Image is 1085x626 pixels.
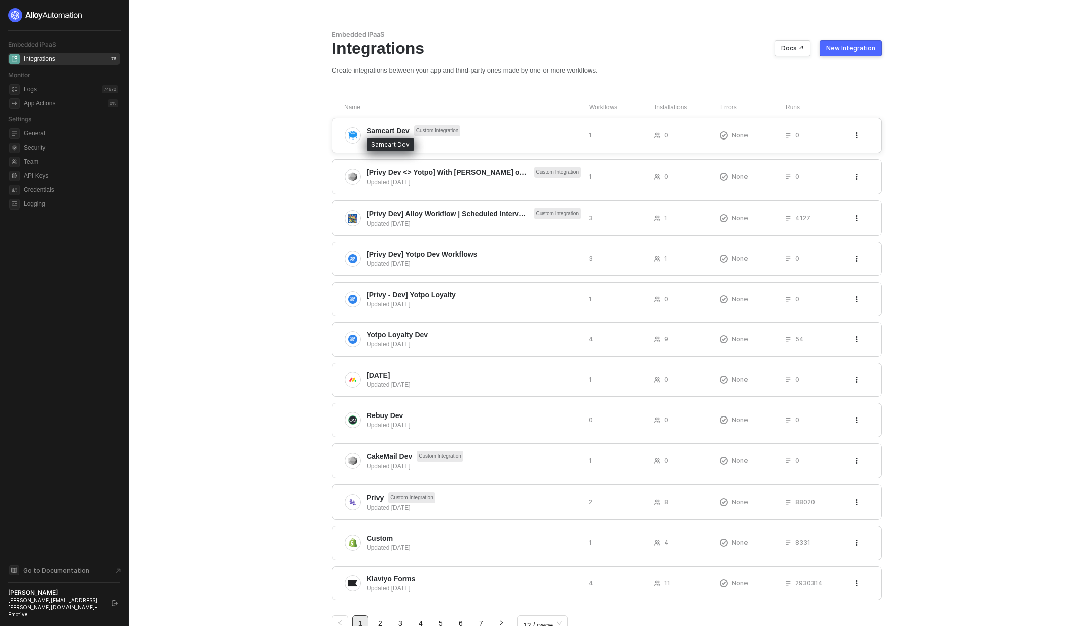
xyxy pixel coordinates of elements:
[24,127,118,140] span: General
[854,215,860,221] span: icon-threedots
[24,85,37,94] div: Logs
[367,249,477,259] span: [Privy Dev] Yotpo Dev Workflows
[854,377,860,383] span: icon-threedots
[589,375,592,384] span: 1
[795,131,799,140] span: 0
[388,492,435,503] span: Custom Integration
[8,597,103,618] div: [PERSON_NAME][EMAIL_ADDRESS][PERSON_NAME][DOMAIN_NAME] • Emotive
[654,417,660,423] span: icon-users
[23,566,89,575] span: Go to Documentation
[854,540,860,546] span: icon-threedots
[732,538,748,547] span: None
[589,579,593,587] span: 4
[720,173,728,181] span: icon-exclamation
[854,458,860,464] span: icon-threedots
[720,498,728,506] span: icon-exclamation
[348,295,357,304] img: integration-icon
[24,142,118,154] span: Security
[9,185,20,195] span: credentials
[732,295,748,303] span: None
[795,214,810,222] span: 4127
[720,295,728,303] span: icon-exclamation
[785,458,791,464] span: icon-list
[367,574,415,584] span: Klaviyo Forms
[785,580,791,586] span: icon-list
[367,462,581,471] div: Updated [DATE]
[655,103,720,112] div: Installations
[720,214,728,222] span: icon-exclamation
[348,131,357,140] img: integration-icon
[367,493,384,503] span: Privy
[720,539,728,547] span: icon-exclamation
[732,172,748,181] span: None
[414,125,461,136] span: Custom Integration
[785,132,791,138] span: icon-list
[108,99,118,107] div: 0 %
[664,538,669,547] span: 4
[732,131,748,140] span: None
[348,538,357,547] img: integration-icon
[732,375,748,384] span: None
[664,498,668,506] span: 8
[664,131,668,140] span: 0
[589,415,593,424] span: 0
[795,375,799,384] span: 0
[348,254,357,263] img: integration-icon
[367,370,390,380] span: [DATE]
[785,256,791,262] span: icon-list
[664,579,670,587] span: 11
[348,335,357,344] img: integration-icon
[732,335,748,343] span: None
[732,254,748,263] span: None
[854,296,860,302] span: icon-threedots
[654,174,660,180] span: icon-users
[8,115,31,123] span: Settings
[786,103,855,112] div: Runs
[367,451,412,461] span: CakeMail Dev
[785,377,791,383] span: icon-list
[367,584,581,593] div: Updated [DATE]
[367,219,581,228] div: Updated [DATE]
[589,131,592,140] span: 1
[589,103,655,112] div: Workflows
[417,451,463,462] span: Custom Integration
[8,8,83,22] img: logo
[348,214,357,223] img: integration-icon
[367,259,581,268] div: Updated [DATE]
[109,55,118,63] div: 76
[654,132,660,138] span: icon-users
[826,44,875,52] div: New Integration
[332,30,882,39] div: Embedded iPaaS
[344,103,589,112] div: Name
[775,40,810,56] button: Docs ↗
[367,533,393,543] span: Custom
[654,296,660,302] span: icon-users
[9,157,20,167] span: team
[348,375,357,384] img: integration-icon
[9,98,20,109] span: icon-app-actions
[589,254,593,263] span: 3
[720,579,728,587] span: icon-exclamation
[9,84,20,95] span: icon-logs
[732,214,748,222] span: None
[732,579,748,587] span: None
[732,456,748,465] span: None
[332,66,882,75] div: Create integrations between your app and third-party ones made by one or more workflows.
[654,458,660,464] span: icon-users
[820,40,882,56] button: New Integration
[732,498,748,506] span: None
[367,138,414,151] div: Samcart Dev
[589,214,593,222] span: 3
[367,421,581,430] div: Updated [DATE]
[348,498,357,507] img: integration-icon
[654,499,660,505] span: icon-users
[367,167,530,177] span: [Privy Dev <> Yotpo] With [PERSON_NAME] on Call [DATE]
[367,380,581,389] div: Updated [DATE]
[664,415,668,424] span: 0
[367,178,581,187] div: Updated [DATE]
[498,620,504,626] span: right
[854,417,860,423] span: icon-threedots
[589,498,592,506] span: 2
[664,254,667,263] span: 1
[795,335,804,343] span: 54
